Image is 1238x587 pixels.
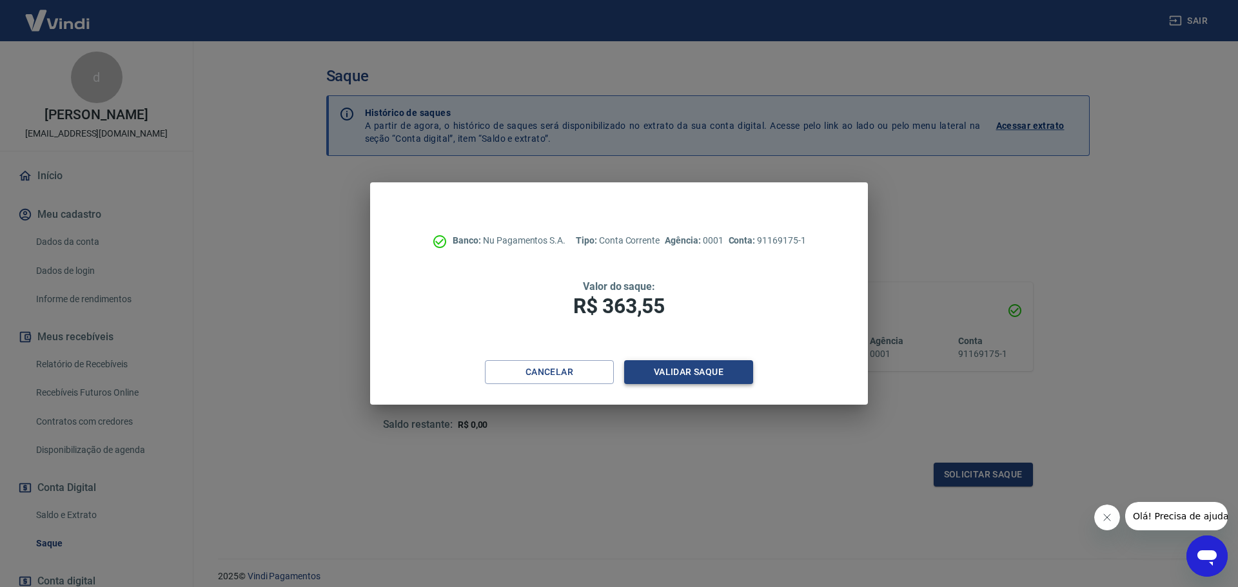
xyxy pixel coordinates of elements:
[624,360,753,384] button: Validar saque
[1186,535,1228,577] iframe: Botão para abrir a janela de mensagens
[729,235,758,245] span: Conta:
[1125,502,1228,530] iframe: Mensagem da empresa
[8,9,108,19] span: Olá! Precisa de ajuda?
[665,235,703,245] span: Agência:
[485,360,614,384] button: Cancelar
[453,235,483,245] span: Banco:
[583,280,655,293] span: Valor do saque:
[665,234,723,247] p: 0001
[576,234,660,247] p: Conta Corrente
[453,234,565,247] p: Nu Pagamentos S.A.
[1094,505,1120,530] iframe: Fechar mensagem
[573,294,665,318] span: R$ 363,55
[576,235,599,245] span: Tipo:
[729,234,806,247] p: 91169175-1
